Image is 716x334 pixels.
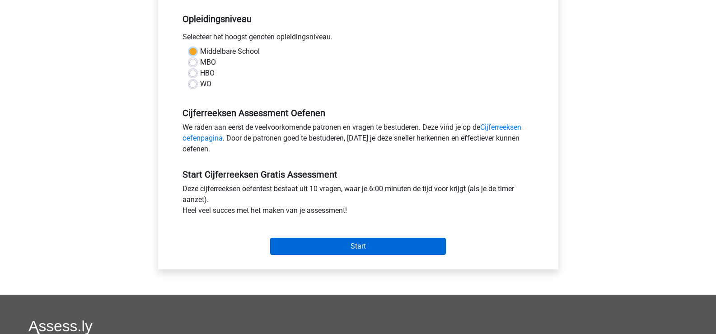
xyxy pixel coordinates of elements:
label: WO [200,79,211,89]
div: Deze cijferreeksen oefentest bestaat uit 10 vragen, waar je 6:00 minuten de tijd voor krijgt (als... [176,183,541,220]
label: HBO [200,68,215,79]
h5: Opleidingsniveau [183,10,534,28]
h5: Start Cijferreeksen Gratis Assessment [183,169,534,180]
label: Middelbare School [200,46,260,57]
div: We raden aan eerst de veelvoorkomende patronen en vragen te bestuderen. Deze vind je op de . Door... [176,122,541,158]
label: MBO [200,57,216,68]
h5: Cijferreeksen Assessment Oefenen [183,108,534,118]
input: Start [270,238,446,255]
div: Selecteer het hoogst genoten opleidingsniveau. [176,32,541,46]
